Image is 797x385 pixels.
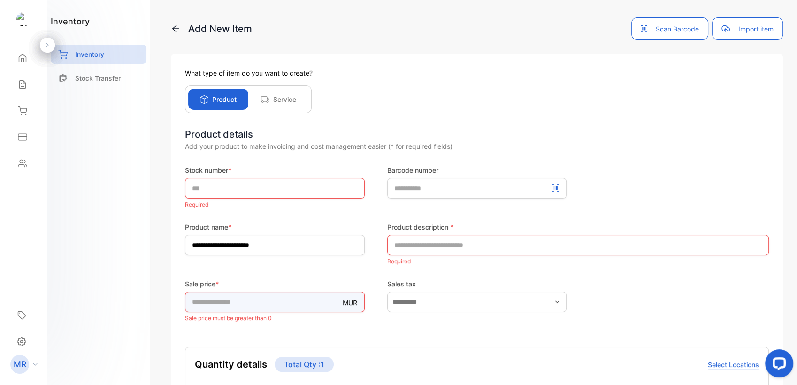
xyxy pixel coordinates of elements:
label: Stock number [185,165,365,175]
p: MUR [343,298,357,308]
button: Scan Barcode [631,17,708,40]
label: Sales tax [387,279,567,289]
h4: Quantity details [195,357,267,371]
p: Product [212,94,237,104]
p: What type of item do you want to create? [185,68,769,78]
div: Product details [185,127,769,141]
p: MR [14,358,26,370]
div: Add your product to make invoicing and cost management easier (* for required fields) [185,141,769,151]
p: Stock Transfer [75,73,121,83]
img: logo [16,12,31,26]
p: Inventory [75,49,104,59]
p: Required [185,199,365,211]
p: Total Qty : 1 [275,357,334,372]
span: Select Locations [708,361,759,369]
h1: inventory [51,15,90,28]
p: Add New Item [171,22,252,36]
p: Sale price must be greater than 0 [185,312,365,324]
label: Sale price [185,279,365,289]
label: Product description [387,222,769,232]
p: Service [273,94,296,104]
label: Product name [185,222,365,232]
button: Import item [712,17,783,40]
label: Barcode number [387,165,567,175]
iframe: LiveChat chat widget [758,346,797,385]
a: Stock Transfer [51,69,146,88]
p: Required [387,255,769,268]
a: Inventory [51,45,146,64]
